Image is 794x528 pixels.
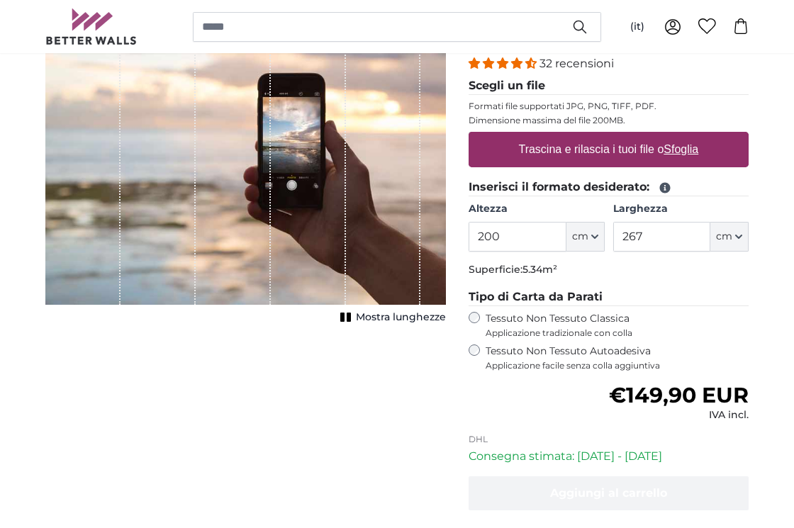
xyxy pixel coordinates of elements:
[566,222,605,252] button: cm
[716,230,732,244] span: cm
[619,14,656,40] button: (it)
[469,179,749,196] legend: Inserisci il formato desiderato:
[609,382,749,408] span: €149,90 EUR
[45,9,138,45] img: Betterwalls
[486,312,749,339] label: Tessuto Non Tessuto Classica
[550,486,667,500] span: Aggiungi al carrello
[609,408,749,422] div: IVA incl.
[613,202,749,216] label: Larghezza
[469,77,749,95] legend: Scegli un file
[469,288,749,306] legend: Tipo di Carta da Parati
[486,327,749,339] span: Applicazione tradizionale con colla
[469,263,749,277] p: Superficie:
[356,310,446,325] span: Mostra lunghezze
[336,308,446,327] button: Mostra lunghezze
[469,101,749,112] p: Formati file supportati JPG, PNG, TIFF, PDF.
[664,143,699,155] u: Sfoglia
[45,4,446,327] div: 1 of 1
[486,360,749,371] span: Applicazione facile senza colla aggiuntiva
[486,344,749,371] label: Tessuto Non Tessuto Autoadesiva
[469,476,749,510] button: Aggiungi al carrello
[469,57,539,70] span: 4.31 stars
[522,263,557,276] span: 5.34m²
[469,202,604,216] label: Altezza
[710,222,749,252] button: cm
[469,434,749,445] p: DHL
[572,230,588,244] span: cm
[539,57,614,70] span: 32 recensioni
[469,115,749,126] p: Dimensione massima del file 200MB.
[513,135,705,164] label: Trascina e rilascia i tuoi file o
[469,448,749,465] p: Consegna stimata: [DATE] - [DATE]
